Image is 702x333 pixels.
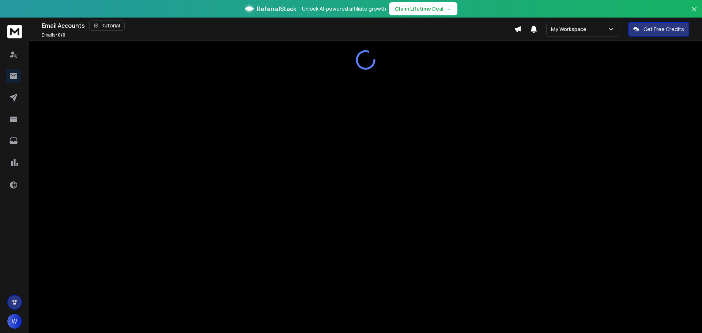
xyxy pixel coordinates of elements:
[302,5,386,12] p: Unlock AI-powered affiliate growth
[42,20,514,31] div: Email Accounts
[58,32,65,38] span: 0 / 0
[551,26,589,33] p: My Workspace
[89,20,125,31] button: Tutorial
[389,2,457,15] button: Claim Lifetime Deal→
[643,26,684,33] p: Get Free Credits
[7,314,22,329] button: W
[446,5,452,12] span: →
[257,4,296,13] span: ReferralStack
[690,4,699,22] button: Close banner
[42,32,65,38] p: Emails :
[628,22,689,37] button: Get Free Credits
